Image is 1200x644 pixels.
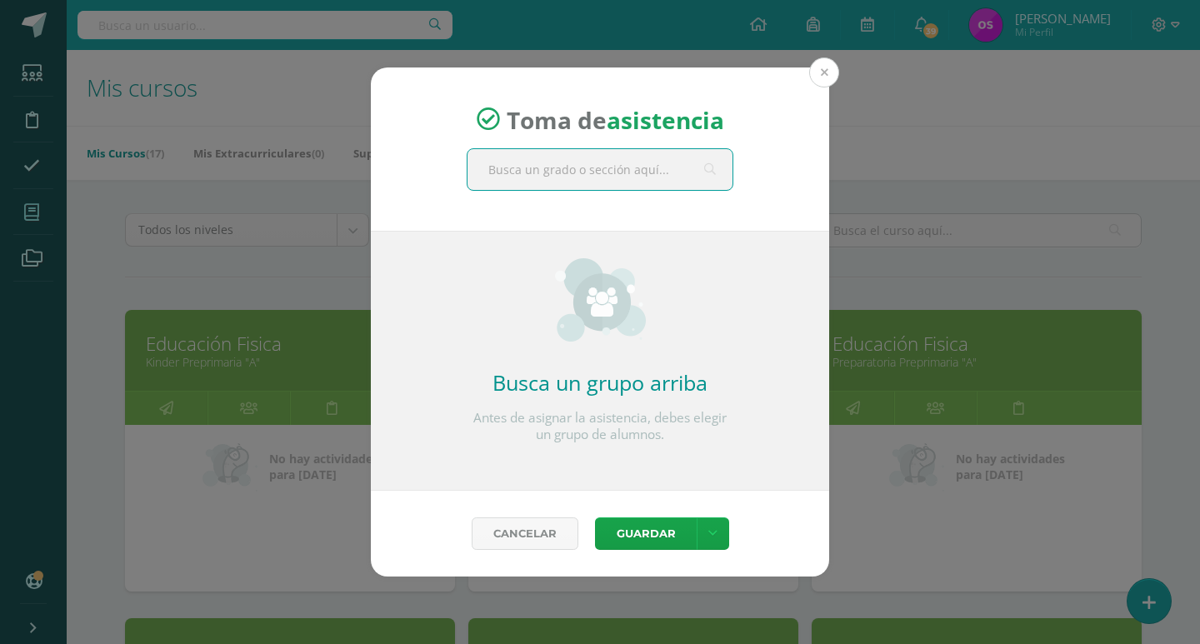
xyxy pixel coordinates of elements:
span: Toma de [507,103,724,135]
a: Cancelar [472,517,578,550]
button: Close (Esc) [809,57,839,87]
p: Antes de asignar la asistencia, debes elegir un grupo de alumnos. [467,410,733,443]
h2: Busca un grupo arriba [467,368,733,397]
input: Busca un grado o sección aquí... [467,149,732,190]
strong: asistencia [607,103,724,135]
button: Guardar [595,517,697,550]
img: groups_small.png [555,258,646,342]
